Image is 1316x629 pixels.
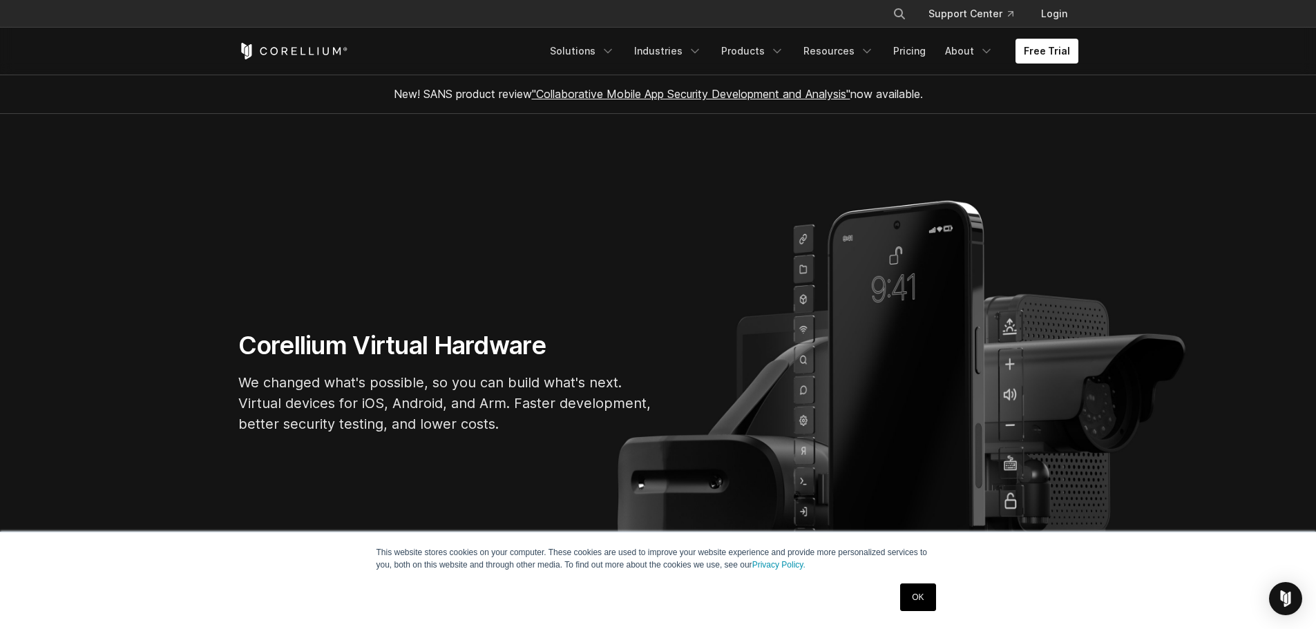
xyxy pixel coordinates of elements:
div: Navigation Menu [542,39,1078,64]
a: OK [900,583,935,611]
a: Industries [626,39,710,64]
a: Solutions [542,39,623,64]
a: Resources [795,39,882,64]
h1: Corellium Virtual Hardware [238,330,653,361]
div: Open Intercom Messenger [1269,582,1302,615]
a: Pricing [885,39,934,64]
a: Privacy Policy. [752,560,805,570]
button: Search [887,1,912,26]
a: Free Trial [1015,39,1078,64]
a: Products [713,39,792,64]
a: Corellium Home [238,43,348,59]
a: "Collaborative Mobile App Security Development and Analysis" [532,87,850,101]
a: About [937,39,1002,64]
div: Navigation Menu [876,1,1078,26]
span: New! SANS product review now available. [394,87,923,101]
p: We changed what's possible, so you can build what's next. Virtual devices for iOS, Android, and A... [238,372,653,434]
p: This website stores cookies on your computer. These cookies are used to improve your website expe... [376,546,940,571]
a: Login [1030,1,1078,26]
a: Support Center [917,1,1024,26]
